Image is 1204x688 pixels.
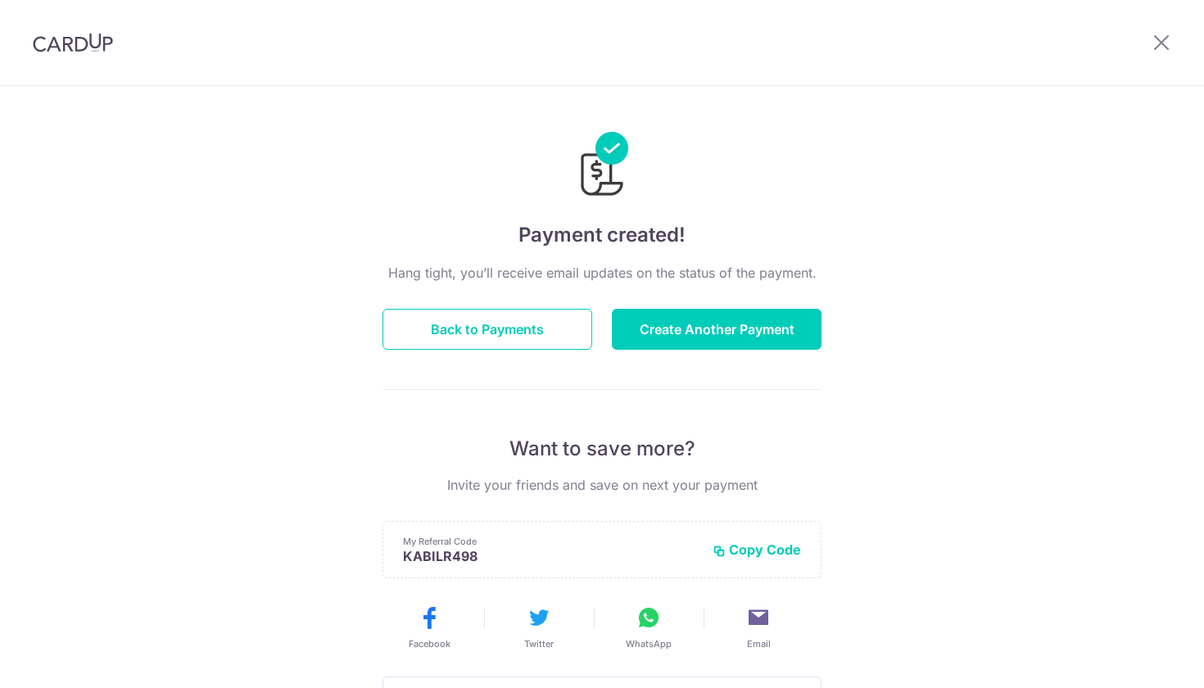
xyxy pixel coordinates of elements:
[409,637,450,650] span: Facebook
[382,263,822,283] p: Hang tight, you’ll receive email updates on the status of the payment.
[612,309,822,350] button: Create Another Payment
[710,604,807,650] button: Email
[382,475,822,495] p: Invite your friends and save on next your payment
[747,637,771,650] span: Email
[382,309,592,350] button: Back to Payments
[33,33,113,52] img: CardUp
[491,604,587,650] button: Twitter
[381,604,478,650] button: Facebook
[524,637,554,650] span: Twitter
[576,132,628,201] img: Payments
[713,541,801,558] button: Copy Code
[382,220,822,250] h4: Payment created!
[403,548,699,564] p: KABILR498
[626,637,672,650] span: WhatsApp
[403,535,699,548] p: My Referral Code
[600,604,697,650] button: WhatsApp
[382,436,822,462] p: Want to save more?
